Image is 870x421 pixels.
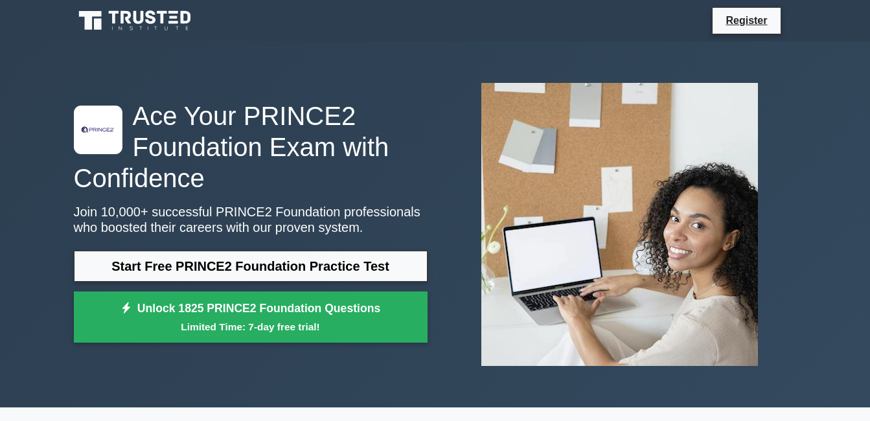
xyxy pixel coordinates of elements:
[74,204,428,235] p: Join 10,000+ successful PRINCE2 Foundation professionals who boosted their careers with our prove...
[74,100,428,194] h1: Ace Your PRINCE2 Foundation Exam with Confidence
[74,291,428,343] a: Unlock 1825 PRINCE2 Foundation QuestionsLimited Time: 7-day free trial!
[74,251,428,282] a: Start Free PRINCE2 Foundation Practice Test
[90,319,411,334] small: Limited Time: 7-day free trial!
[718,12,775,28] a: Register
